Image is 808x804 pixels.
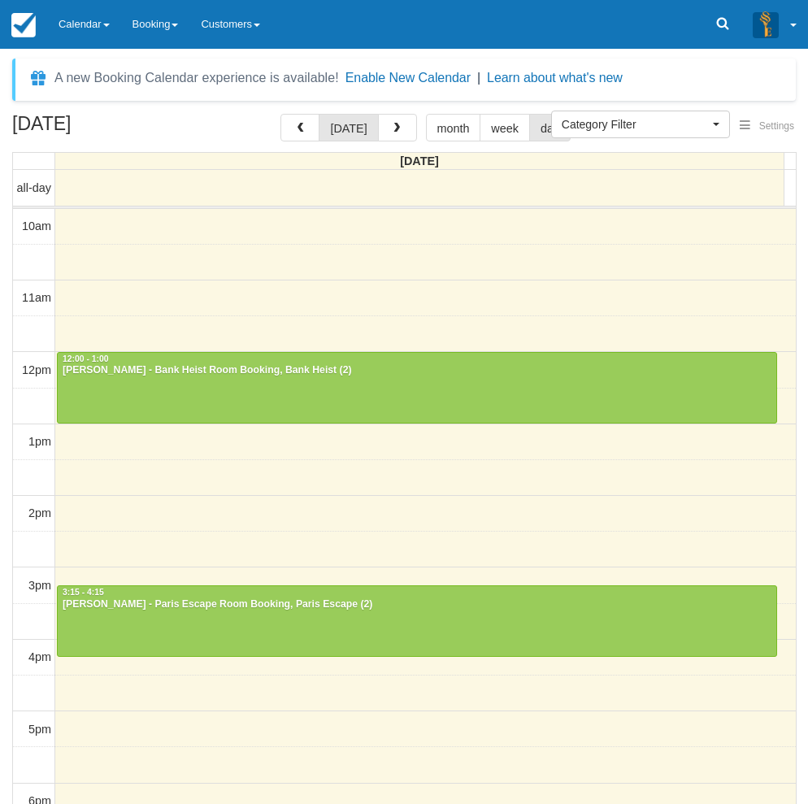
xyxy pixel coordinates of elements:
[62,598,772,611] div: [PERSON_NAME] - Paris Escape Room Booking, Paris Escape (2)
[529,114,571,141] button: day
[63,588,104,597] span: 3:15 - 4:15
[28,435,51,448] span: 1pm
[730,115,804,138] button: Settings
[22,219,51,233] span: 10am
[753,11,779,37] img: A3
[759,120,794,132] span: Settings
[400,154,439,167] span: [DATE]
[54,68,339,88] div: A new Booking Calendar experience is available!
[17,181,51,194] span: all-day
[477,71,480,85] span: |
[57,585,777,657] a: 3:15 - 4:15[PERSON_NAME] - Paris Escape Room Booking, Paris Escape (2)
[11,13,36,37] img: checkfront-main-nav-mini-logo.png
[22,363,51,376] span: 12pm
[28,723,51,736] span: 5pm
[28,579,51,592] span: 3pm
[345,70,471,86] button: Enable New Calendar
[426,114,481,141] button: month
[12,114,218,144] h2: [DATE]
[487,71,623,85] a: Learn about what's new
[28,650,51,663] span: 4pm
[480,114,530,141] button: week
[22,291,51,304] span: 11am
[562,116,709,133] span: Category Filter
[551,111,730,138] button: Category Filter
[62,364,772,377] div: [PERSON_NAME] - Bank Heist Room Booking, Bank Heist (2)
[319,114,378,141] button: [DATE]
[28,506,51,519] span: 2pm
[57,352,777,424] a: 12:00 - 1:00[PERSON_NAME] - Bank Heist Room Booking, Bank Heist (2)
[63,354,109,363] span: 12:00 - 1:00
